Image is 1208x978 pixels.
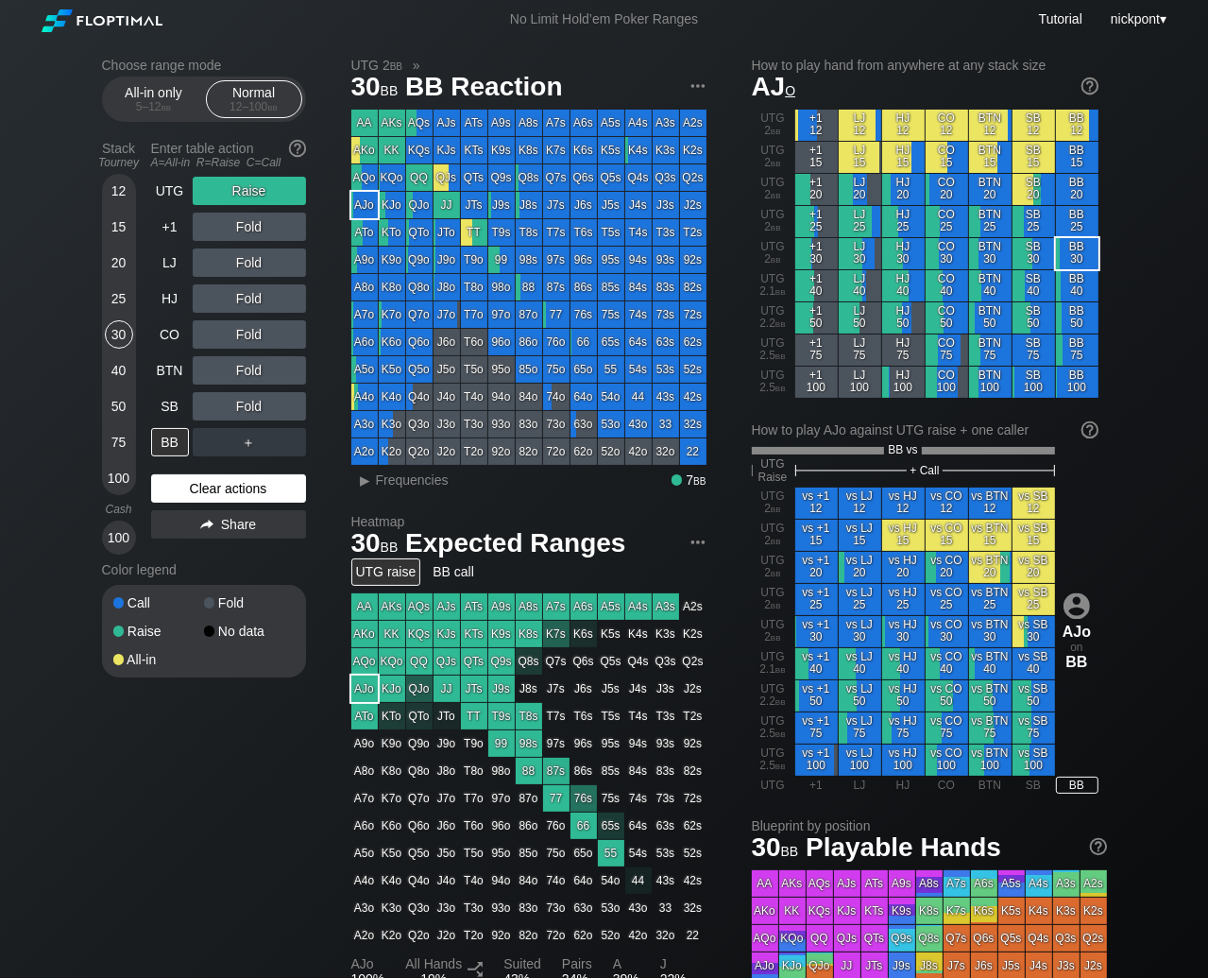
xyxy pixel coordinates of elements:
[151,213,189,241] div: +1
[461,164,487,191] div: QTs
[598,219,624,246] div: T5s
[1012,206,1055,237] div: SB 25
[625,110,652,136] div: A4s
[488,219,515,246] div: T9s
[461,110,487,136] div: ATs
[688,532,708,553] img: ellipsis.fd386fe8.svg
[200,520,213,530] img: share.864f2f62.svg
[105,428,133,456] div: 75
[570,274,597,300] div: 86s
[379,247,405,273] div: K9o
[598,274,624,300] div: 85s
[839,174,881,205] div: LJ 20
[1012,270,1055,301] div: SB 40
[752,270,794,301] div: UTG 2.1
[570,110,597,136] div: A6s
[379,274,405,300] div: K8o
[926,174,968,205] div: CO 20
[771,156,781,169] span: bb
[926,206,968,237] div: CO 25
[351,411,378,438] div: A3o
[882,302,925,334] div: HJ 50
[351,356,378,383] div: A5o
[752,72,796,101] span: AJ
[105,249,133,277] div: 20
[349,57,406,74] span: UTG 2
[1039,11,1082,26] a: Tutorial
[969,335,1012,366] div: BTN 75
[516,356,542,383] div: 85o
[598,137,624,163] div: K5s
[969,302,1012,334] div: BTN 50
[653,301,679,328] div: 73s
[482,11,726,31] div: No Limit Hold’em Poker Ranges
[543,137,570,163] div: K7s
[379,384,405,410] div: K4o
[406,329,433,355] div: Q6o
[543,356,570,383] div: 75o
[434,301,460,328] div: J7o
[969,110,1012,141] div: BTN 12
[543,301,570,328] div: 77
[653,384,679,410] div: 43s
[795,367,838,398] div: +1 100
[1012,367,1055,398] div: SB 100
[688,76,708,96] img: ellipsis.fd386fe8.svg
[1056,238,1098,269] div: BB 30
[839,142,881,173] div: LJ 15
[406,356,433,383] div: Q5o
[151,133,306,177] div: Enter table action
[598,164,624,191] div: Q5s
[151,177,189,205] div: UTG
[113,625,204,638] div: Raise
[434,274,460,300] div: J8o
[543,164,570,191] div: Q7s
[193,249,306,277] div: Fold
[543,110,570,136] div: A7s
[516,329,542,355] div: 86o
[1056,110,1098,141] div: BB 12
[105,356,133,385] div: 40
[543,192,570,218] div: J7s
[752,238,794,269] div: UTG 2
[406,192,433,218] div: QJo
[193,284,306,313] div: Fold
[434,247,460,273] div: J9o
[113,653,204,666] div: All-in
[680,329,706,355] div: 62s
[1056,335,1098,366] div: BB 75
[752,110,794,141] div: UTG 2
[625,247,652,273] div: 94s
[543,329,570,355] div: 76o
[516,110,542,136] div: A8s
[351,192,378,218] div: AJo
[193,213,306,241] div: Fold
[193,356,306,385] div: Fold
[1056,174,1098,205] div: BB 20
[461,329,487,355] div: T6o
[543,247,570,273] div: 97s
[211,81,298,117] div: Normal
[926,110,968,141] div: CO 12
[771,220,781,233] span: bb
[680,247,706,273] div: 92s
[598,329,624,355] div: 65s
[570,411,597,438] div: 63o
[680,356,706,383] div: 52s
[434,192,460,218] div: JJ
[94,133,144,177] div: Stack
[351,137,378,163] div: AKo
[516,164,542,191] div: Q8s
[625,192,652,218] div: J4s
[105,392,133,420] div: 50
[406,247,433,273] div: Q9o
[775,317,786,330] span: bb
[488,274,515,300] div: 98o
[680,301,706,328] div: 72s
[598,192,624,218] div: J5s
[926,302,968,334] div: CO 50
[839,270,881,301] div: LJ 40
[488,356,515,383] div: 95o
[969,142,1012,173] div: BTN 15
[193,392,306,420] div: Fold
